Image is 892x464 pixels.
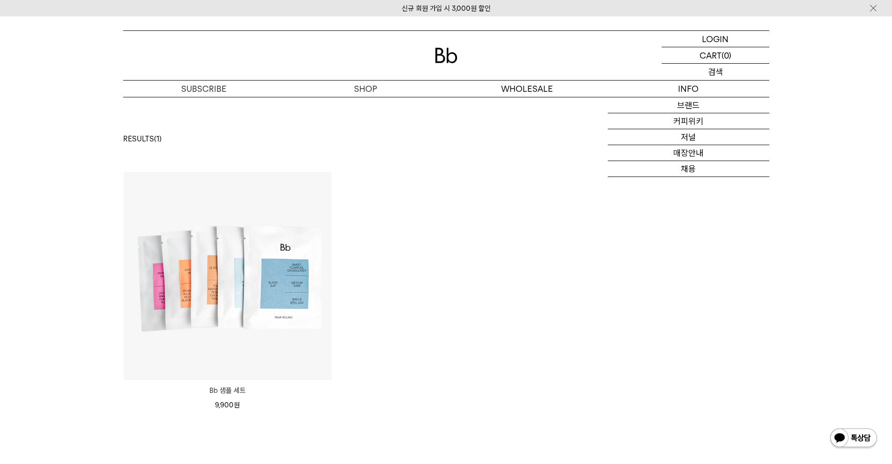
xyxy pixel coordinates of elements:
[285,81,446,97] a: SHOP
[234,401,240,409] span: 원
[829,427,878,450] img: 카카오톡 채널 1:1 채팅 버튼
[608,129,769,145] a: 저널
[702,31,729,47] p: LOGIN
[608,97,769,113] a: 브랜드
[708,64,723,80] p: 검색
[608,113,769,129] a: 커피위키
[608,145,769,161] a: 매장안내
[662,31,769,47] a: LOGIN
[402,4,491,13] a: 신규 회원 가입 시 3,000원 할인
[662,47,769,64] a: CART (0)
[123,81,285,97] a: SUBSCRIBE
[722,47,731,63] p: (0)
[446,81,608,97] p: WHOLESALE
[123,134,769,143] p: RESULTS
[124,172,332,380] img: Bb 샘플 세트
[700,47,722,63] p: CART
[154,134,162,143] span: (1)
[215,401,240,409] span: 9,900
[608,161,769,177] a: 채용
[124,385,332,396] a: Bb 샘플 세트
[435,48,457,63] img: 로고
[608,81,769,97] p: INFO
